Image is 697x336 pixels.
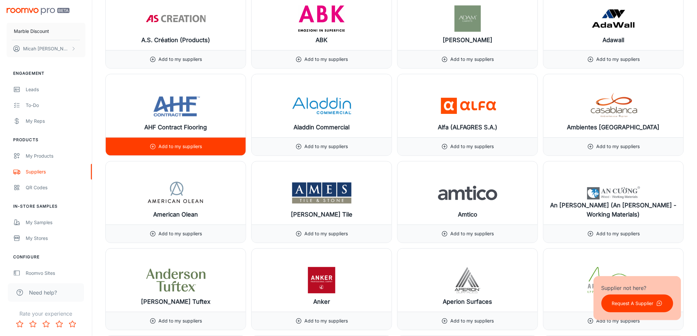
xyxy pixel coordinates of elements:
[567,123,660,132] h6: Ambientes [GEOGRAPHIC_DATA]
[438,180,497,206] img: Amtico
[141,36,210,45] h6: A.S. Création (Products)
[316,36,328,45] h6: ABK
[597,317,640,324] p: Add to my suppliers
[584,92,643,119] img: Ambientes Casablanca
[146,92,206,119] img: AHF Contract Flooring
[305,230,348,237] p: Add to my suppliers
[29,289,57,297] span: Need help?
[23,45,70,52] p: Micah [PERSON_NAME]
[305,317,348,324] p: Add to my suppliers
[7,8,70,15] img: Roomvo PRO Beta
[26,117,85,125] div: My Reps
[458,210,477,219] h6: Amtico
[294,123,350,132] h6: Aladdin Commercial
[597,230,640,237] p: Add to my suppliers
[40,318,53,331] button: Rate 3 star
[141,297,210,306] h6: [PERSON_NAME] Tuftex
[26,270,85,277] div: Roomvo Sites
[146,180,206,206] img: American Olean
[438,267,497,293] img: Aperion Surfaces
[601,284,673,292] p: Supplier not here?
[603,36,625,45] h6: Adawall
[292,180,351,206] img: Ames Tile
[146,267,206,293] img: Anderson Tuftex
[451,143,494,150] p: Add to my suppliers
[305,143,348,150] p: Add to my suppliers
[451,317,494,324] p: Add to my suppliers
[26,168,85,175] div: Suppliers
[584,180,643,206] img: An Cuong (An Cuong Wood - Working Materials)
[438,92,497,119] img: Alfa (ALFAGRES S.A.)
[159,143,202,150] p: Add to my suppliers
[292,92,351,119] img: Aladdin Commercial
[443,36,492,45] h6: [PERSON_NAME]
[584,5,643,32] img: Adawall
[451,56,494,63] p: Add to my suppliers
[159,317,202,324] p: Add to my suppliers
[7,40,85,57] button: Micah [PERSON_NAME]
[597,56,640,63] p: Add to my suppliers
[53,318,66,331] button: Rate 4 star
[26,318,40,331] button: Rate 2 star
[438,5,497,32] img: Adam Carpets
[26,86,85,93] div: Leads
[292,5,351,32] img: ABK
[584,267,643,293] img: Appalachian
[612,300,654,307] p: Request A Supplier
[153,210,198,219] h6: American Olean
[597,143,640,150] p: Add to my suppliers
[313,297,330,306] h6: Anker
[292,267,351,293] img: Anker
[7,23,85,40] button: Marble Discount
[66,318,79,331] button: Rate 5 star
[145,123,207,132] h6: AHF Contract Flooring
[291,210,352,219] h6: [PERSON_NAME] Tile
[26,184,85,191] div: QR Codes
[26,102,85,109] div: To-do
[159,56,202,63] p: Add to my suppliers
[549,201,678,219] h6: An [PERSON_NAME] (An [PERSON_NAME] - Working Materials)
[438,123,497,132] h6: Alfa (ALFAGRES S.A.)
[26,152,85,160] div: My Products
[305,56,348,63] p: Add to my suppliers
[451,230,494,237] p: Add to my suppliers
[13,318,26,331] button: Rate 1 star
[146,5,206,32] img: A.S. Création (Products)
[26,219,85,226] div: My Samples
[159,230,202,237] p: Add to my suppliers
[601,295,673,312] button: Request A Supplier
[26,235,85,242] div: My Stores
[14,28,49,35] p: Marble Discount
[5,310,87,318] p: Rate your experience
[443,297,492,306] h6: Aperion Surfaces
